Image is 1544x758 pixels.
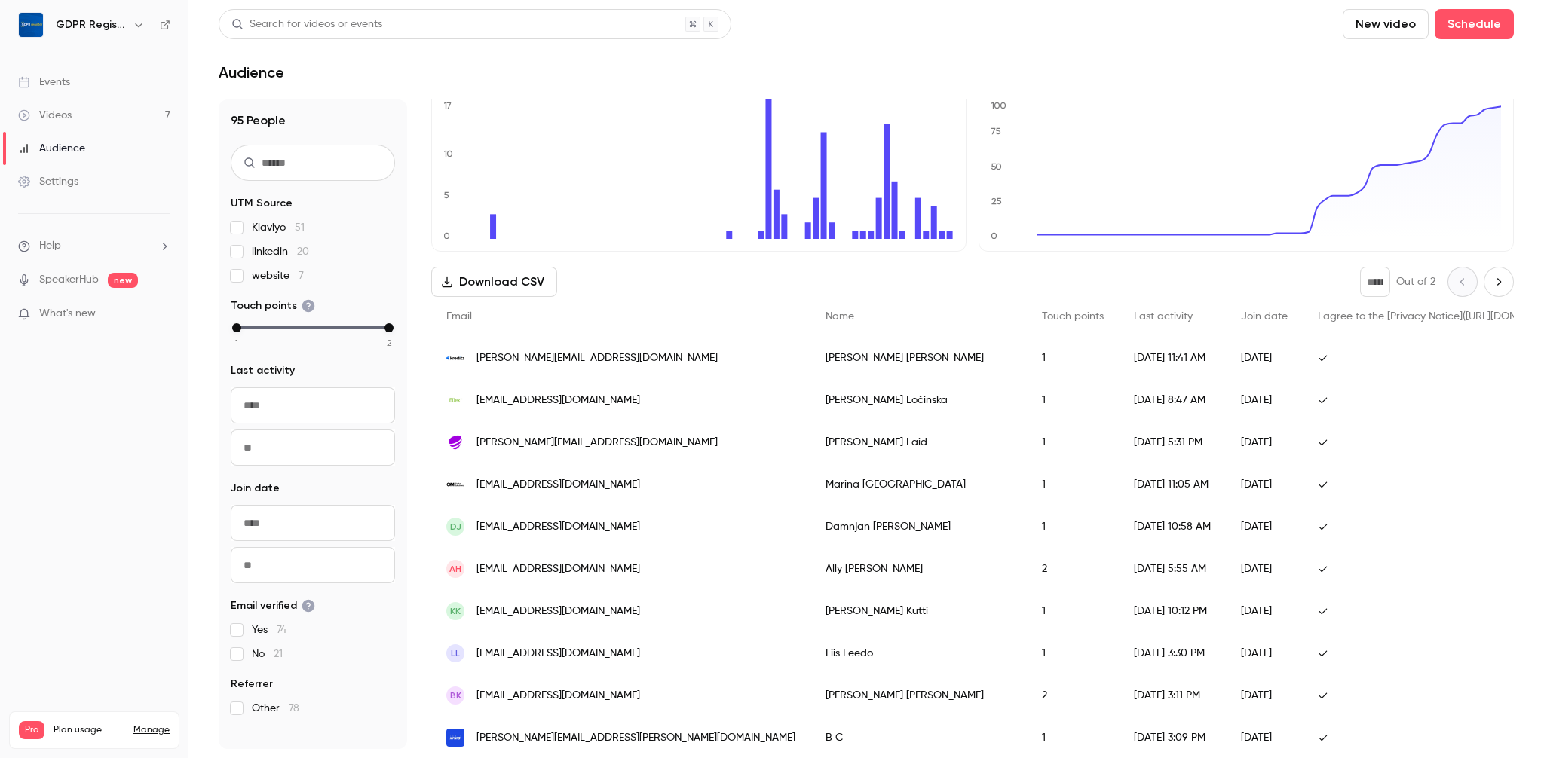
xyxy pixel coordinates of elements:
[231,363,295,378] span: Last activity
[446,349,464,367] img: kreditz.com
[1134,311,1193,322] span: Last activity
[476,646,640,662] span: [EMAIL_ADDRESS][DOMAIN_NAME]
[1027,379,1119,421] div: 1
[476,604,640,619] span: [EMAIL_ADDRESS][DOMAIN_NAME]
[231,112,395,130] h1: 95 People
[387,336,392,350] span: 2
[231,429,395,466] input: To
[56,17,127,32] h6: GDPR Register
[289,703,299,714] span: 78
[152,307,170,321] iframe: Noticeable Trigger
[252,244,309,259] span: linkedin
[443,190,449,200] text: 5
[1226,632,1303,674] div: [DATE]
[18,108,72,123] div: Videos
[991,100,1006,111] text: 100
[476,350,718,366] span: [PERSON_NAME][EMAIL_ADDRESS][DOMAIN_NAME]
[274,649,283,659] span: 21
[18,141,85,156] div: Audience
[1119,421,1226,463] div: [DATE] 5:31 PM
[810,379,1027,421] div: [PERSON_NAME] Ločinska
[810,506,1027,548] div: Damnjan [PERSON_NAME]
[1042,311,1104,322] span: Touch points
[18,174,78,189] div: Settings
[431,267,557,297] button: Download CSV
[295,222,305,233] span: 51
[1027,548,1119,590] div: 2
[476,393,640,408] span: [EMAIL_ADDRESS][DOMAIN_NAME]
[991,196,1002,206] text: 25
[1119,590,1226,632] div: [DATE] 10:12 PM
[810,548,1027,590] div: Ally [PERSON_NAME]
[443,148,453,159] text: 10
[1119,379,1226,421] div: [DATE] 8:47 AM
[108,273,138,288] span: new
[1241,311,1288,322] span: Join date
[252,701,299,716] span: Other
[1027,506,1119,548] div: 1
[19,721,44,739] span: Pro
[826,311,854,322] span: Name
[476,561,640,577] span: [EMAIL_ADDRESS][DOMAIN_NAME]
[1226,506,1303,548] div: [DATE]
[450,520,461,533] span: DJ
[446,391,464,409] img: ellex.legal
[446,729,464,747] img: kpmg.com
[446,311,472,322] span: Email
[39,238,61,254] span: Help
[1226,463,1303,506] div: [DATE]
[810,421,1027,463] div: [PERSON_NAME] Laid
[39,272,99,288] a: SpeakerHub
[231,677,273,692] span: Referrer
[1226,337,1303,379] div: [DATE]
[443,231,450,241] text: 0
[1119,506,1226,548] div: [DATE] 10:58 AM
[1119,674,1226,717] div: [DATE] 3:11 PM
[1343,9,1429,39] button: New video
[476,435,718,451] span: [PERSON_NAME][EMAIL_ADDRESS][DOMAIN_NAME]
[1435,9,1514,39] button: Schedule
[1027,590,1119,632] div: 1
[1027,632,1119,674] div: 1
[449,562,461,576] span: AH
[1226,548,1303,590] div: [DATE]
[810,674,1027,717] div: [PERSON_NAME] [PERSON_NAME]
[297,246,309,257] span: 20
[1226,421,1303,463] div: [DATE]
[277,625,286,635] span: 74
[446,475,464,494] img: om-digitalsolutions.com
[443,100,452,111] text: 17
[19,13,43,37] img: GDPR Register
[231,196,293,211] span: UTM Source
[252,622,286,637] span: Yes
[231,481,280,496] span: Join date
[476,519,640,535] span: [EMAIL_ADDRESS][DOMAIN_NAME]
[18,238,170,254] li: help-dropdown-opener
[991,231,997,241] text: 0
[231,387,395,423] input: From
[232,323,241,332] div: min
[231,598,315,613] span: Email verified
[231,298,315,313] span: Touch points
[1119,337,1226,379] div: [DATE] 11:41 AM
[1027,674,1119,717] div: 2
[476,688,640,704] span: [EMAIL_ADDRESS][DOMAIN_NAME]
[1119,463,1226,506] div: [DATE] 11:05 AM
[252,220,305,235] span: Klaviyo
[1119,548,1226,590] div: [DATE] 5:55 AM
[810,590,1027,632] div: [PERSON_NAME] Kutti
[476,730,795,746] span: [PERSON_NAME][EMAIL_ADDRESS][PERSON_NAME][DOMAIN_NAME]
[1484,267,1514,297] button: Next page
[1226,674,1303,717] div: [DATE]
[1226,379,1303,421] div: [DATE]
[1119,632,1226,674] div: [DATE] 3:30 PM
[1226,590,1303,632] div: [DATE]
[810,632,1027,674] div: Liis Leedo
[1396,274,1435,289] p: Out of 2
[1027,337,1119,379] div: 1
[219,63,284,81] h1: Audience
[991,126,1001,136] text: 75
[231,547,395,583] input: To
[54,724,124,736] span: Plan usage
[450,689,461,702] span: BK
